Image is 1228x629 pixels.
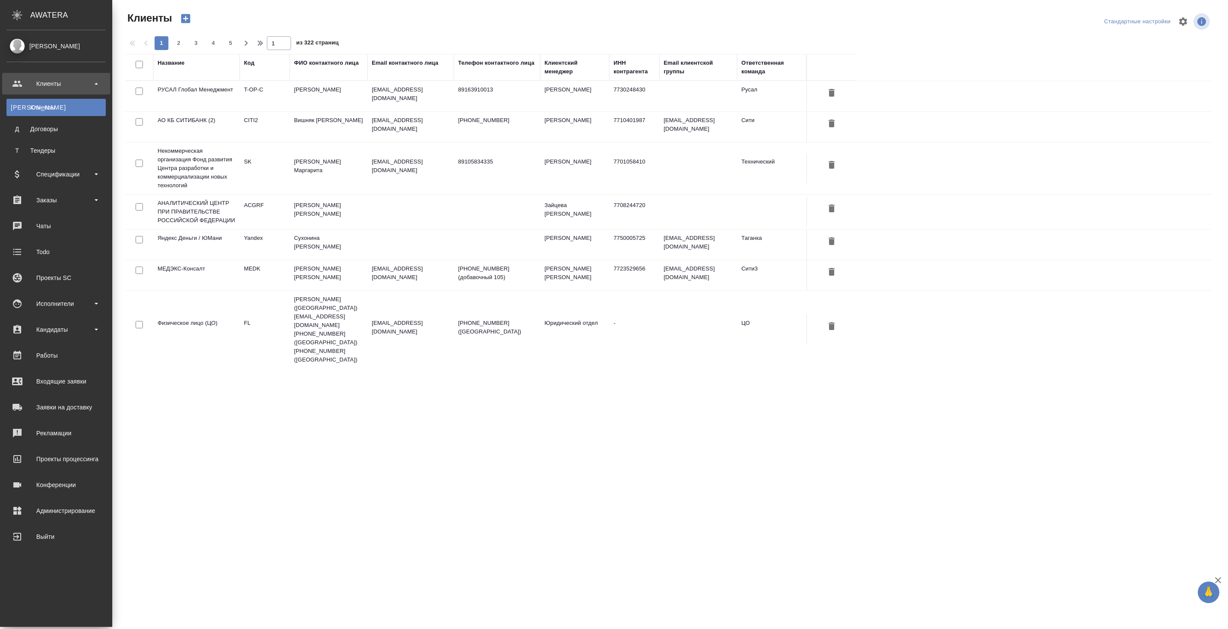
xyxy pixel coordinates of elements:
div: Администрирование [6,504,106,517]
div: Проекты SC [6,271,106,284]
td: Сухонина [PERSON_NAME] [290,230,367,260]
button: Удалить [824,201,839,217]
button: Удалить [824,319,839,335]
div: Todo [6,245,106,258]
td: 7710401987 [609,112,659,142]
td: Yandex [240,230,290,260]
p: 89105834335 [458,157,536,166]
td: 7730248430 [609,81,659,111]
td: Зайцева [PERSON_NAME] [540,197,609,227]
div: Входящие заявки [6,375,106,388]
span: Посмотреть информацию [1193,13,1212,30]
td: ACGRF [240,197,290,227]
td: Сити3 [737,260,806,290]
span: 5 [224,39,237,47]
td: [PERSON_NAME] Маргарита [290,153,367,183]
td: Технический [737,153,806,183]
a: Todo [2,241,110,263]
div: Чаты [6,220,106,233]
td: Сити [737,112,806,142]
td: МЕДЭКС-Консалт [153,260,240,290]
td: ЦО [737,314,806,345]
button: Создать [175,11,196,26]
div: Спецификации [6,168,106,181]
a: Проекты SC [2,267,110,289]
p: [EMAIL_ADDRESS][DOMAIN_NAME] [372,85,449,103]
a: Рекламации [2,422,110,444]
a: Проекты процессинга [2,448,110,470]
p: [PHONE_NUMBER] [458,116,536,125]
p: [EMAIL_ADDRESS][DOMAIN_NAME] [372,116,449,133]
div: Исполнители [6,297,106,310]
a: Администрирование [2,500,110,522]
p: [EMAIL_ADDRESS][DOMAIN_NAME] [372,319,449,336]
p: 89163910013 [458,85,536,94]
div: Название [158,59,184,67]
div: Проекты процессинга [6,453,106,465]
td: [PERSON_NAME] ([GEOGRAPHIC_DATA]) [EMAIL_ADDRESS][DOMAIN_NAME] [PHONE_NUMBER] ([GEOGRAPHIC_DATA])... [290,291,367,368]
span: Настроить таблицу [1173,11,1193,32]
td: T-OP-C [240,81,290,111]
td: SK [240,153,290,183]
td: [PERSON_NAME] [540,112,609,142]
span: из 322 страниц [296,38,339,50]
button: 🙏 [1198,582,1219,603]
td: 7708244720 [609,197,659,227]
div: Email клиентской группы [664,59,733,76]
div: Заказы [6,194,106,207]
button: 3 [189,36,203,50]
a: Чаты [2,215,110,237]
td: Физическое лицо (ЦО) [153,314,240,345]
div: Работы [6,349,106,362]
div: Ответственная команда [741,59,802,76]
a: Входящие заявки [2,371,110,392]
div: Договоры [11,125,101,133]
td: MEDK [240,260,290,290]
td: 7701058410 [609,153,659,183]
td: АНАЛИТИЧЕСКИЙ ЦЕНТР ПРИ ПРАВИТЕЛЬСТВЕ РОССИЙСКОЙ ФЕДЕРАЦИИ [153,195,240,229]
a: ТТендеры [6,142,106,159]
p: [EMAIL_ADDRESS][DOMAIN_NAME] [372,157,449,175]
td: Таганка [737,230,806,260]
div: Телефон контактного лица [458,59,535,67]
td: CITI2 [240,112,290,142]
button: Удалить [824,116,839,132]
div: Заявки на доставку [6,401,106,414]
td: [EMAIL_ADDRESS][DOMAIN_NAME] [659,230,737,260]
td: 7750005725 [609,230,659,260]
td: Русал [737,81,806,111]
button: Удалить [824,234,839,250]
td: [EMAIL_ADDRESS][DOMAIN_NAME] [659,112,737,142]
button: Удалить [824,264,839,280]
td: АО КБ СИТИБАНК (2) [153,112,240,142]
td: Вишняк [PERSON_NAME] [290,112,367,142]
td: - [609,314,659,345]
div: Рекламации [6,427,106,440]
span: Клиенты [125,11,172,25]
span: 2 [172,39,186,47]
p: [PHONE_NUMBER] ([GEOGRAPHIC_DATA]) [458,319,536,336]
div: Тендеры [11,146,101,155]
div: Кандидаты [6,323,106,336]
a: Работы [2,345,110,366]
div: Клиенты [11,103,101,112]
a: Конференции [2,474,110,496]
div: Клиентский менеджер [544,59,605,76]
td: [PERSON_NAME] [PERSON_NAME] [290,197,367,227]
td: [PERSON_NAME] [290,81,367,111]
td: 7723529656 [609,260,659,290]
button: Удалить [824,157,839,173]
div: Выйти [6,530,106,543]
p: [EMAIL_ADDRESS][DOMAIN_NAME] [372,264,449,282]
div: ИНН контрагента [614,59,655,76]
div: ФИО контактного лица [294,59,359,67]
a: Выйти [2,526,110,547]
td: [PERSON_NAME] [540,153,609,183]
button: 2 [172,36,186,50]
td: [PERSON_NAME] [PERSON_NAME] [540,260,609,290]
a: Заявки на доставку [2,396,110,418]
td: [PERSON_NAME] [540,81,609,111]
td: Яндекс Деньги / ЮМани [153,230,240,260]
div: split button [1102,15,1173,28]
button: 5 [224,36,237,50]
